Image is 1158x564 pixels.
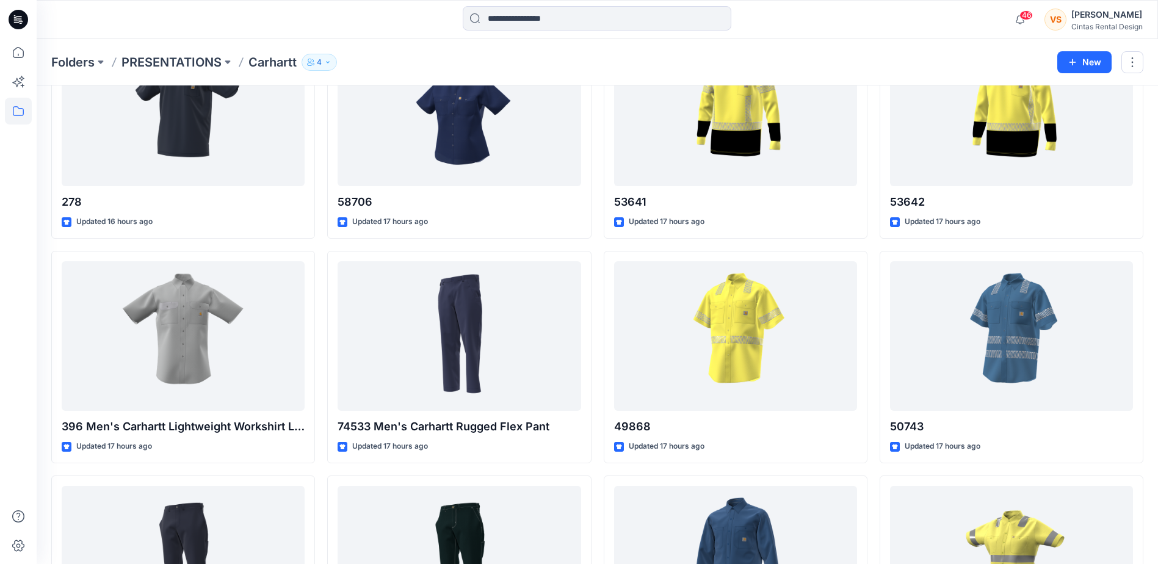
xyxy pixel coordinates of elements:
p: 49868 [614,418,857,435]
button: 4 [302,54,337,71]
p: Updated 17 hours ago [352,215,428,228]
p: Updated 17 hours ago [76,440,152,453]
a: 49868 [614,261,857,411]
p: Updated 17 hours ago [629,440,704,453]
span: 46 [1019,10,1033,20]
p: Updated 17 hours ago [629,215,704,228]
p: 53641 [614,193,857,211]
button: New [1057,51,1112,73]
div: Cintas Rental Design [1071,22,1143,31]
a: PRESENTATIONS [121,54,222,71]
a: 53642 [890,37,1133,186]
p: Updated 17 hours ago [905,215,980,228]
p: 74533 Men's Carhartt Rugged Flex Pant [338,418,581,435]
p: Carhartt [248,54,297,71]
a: 53641 [614,37,857,186]
p: 53642 [890,193,1133,211]
p: Updated 16 hours ago [76,215,153,228]
p: 50743 [890,418,1133,435]
a: Folders [51,54,95,71]
div: VS [1044,9,1066,31]
a: 396 Men's Carhartt Lightweight Workshirt LS/SS [62,261,305,411]
p: 58706 [338,193,581,211]
a: 50743 [890,261,1133,411]
a: 74533 Men's Carhartt Rugged Flex Pant [338,261,581,411]
p: Updated 17 hours ago [352,440,428,453]
p: 396 Men's Carhartt Lightweight Workshirt LS/SS [62,418,305,435]
a: 58706 [338,37,581,186]
a: 278 [62,37,305,186]
div: [PERSON_NAME] [1071,7,1143,22]
p: Updated 17 hours ago [905,440,980,453]
p: 278 [62,193,305,211]
p: 4 [317,56,322,69]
